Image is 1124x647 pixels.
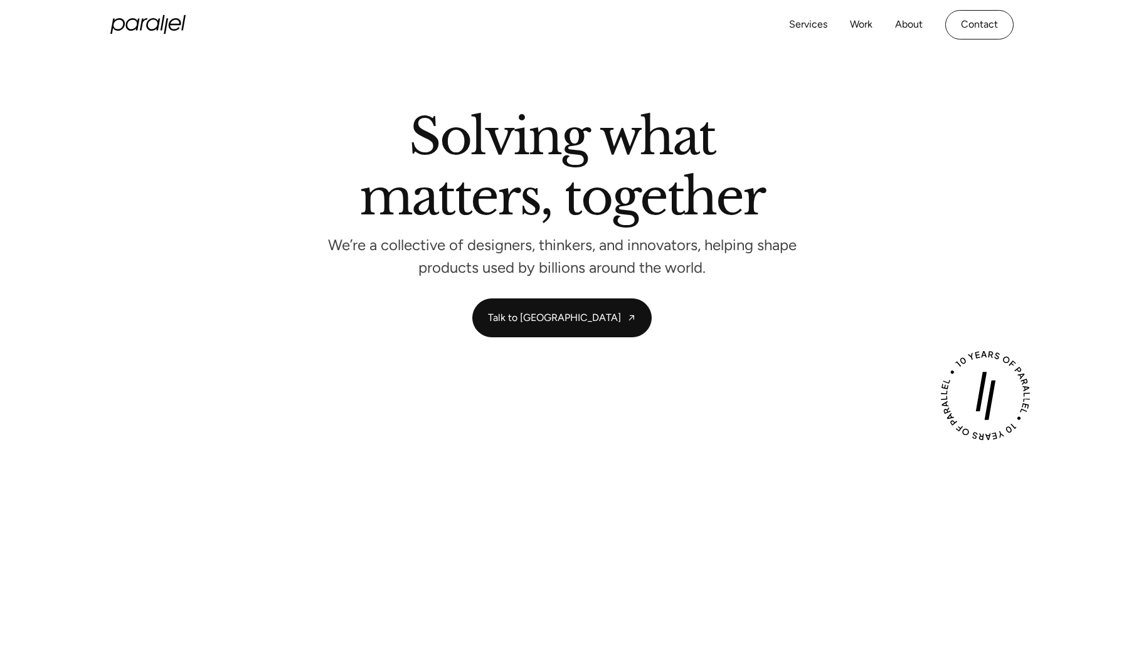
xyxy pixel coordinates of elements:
[945,10,1014,39] a: Contact
[359,112,765,227] h2: Solving what matters, together
[110,15,186,34] a: home
[327,240,797,273] p: We’re a collective of designers, thinkers, and innovators, helping shape products used by billion...
[850,16,872,34] a: Work
[789,16,827,34] a: Services
[895,16,923,34] a: About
